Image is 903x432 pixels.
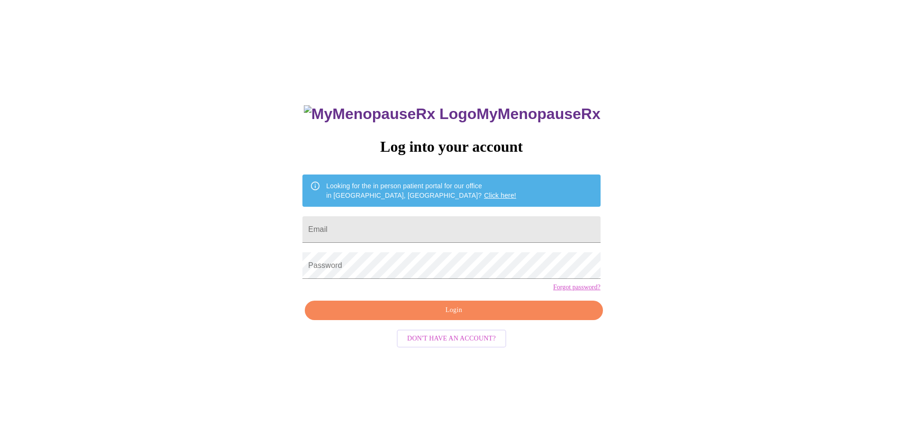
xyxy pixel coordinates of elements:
a: Click here! [484,192,516,199]
div: Looking for the in person patient portal for our office in [GEOGRAPHIC_DATA], [GEOGRAPHIC_DATA]? [326,177,516,204]
h3: MyMenopauseRx [304,105,601,123]
a: Don't have an account? [394,334,509,342]
h3: Log into your account [302,138,600,156]
button: Login [305,301,602,320]
a: Forgot password? [553,284,601,291]
span: Login [316,304,592,316]
img: MyMenopauseRx Logo [304,105,476,123]
button: Don't have an account? [397,330,506,348]
span: Don't have an account? [407,333,496,345]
